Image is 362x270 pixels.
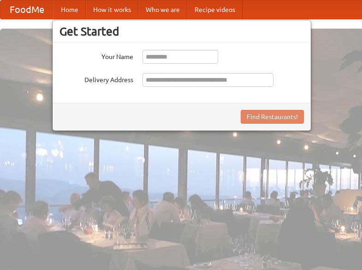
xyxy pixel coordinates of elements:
[86,0,138,19] a: How it works
[59,24,304,38] h3: Get Started
[187,0,243,19] a: Recipe videos
[138,0,187,19] a: Who we are
[0,0,53,19] a: FoodMe
[59,73,133,84] label: Delivery Address
[53,0,86,19] a: Home
[241,110,304,124] button: Find Restaurants!
[59,50,133,61] label: Your Name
